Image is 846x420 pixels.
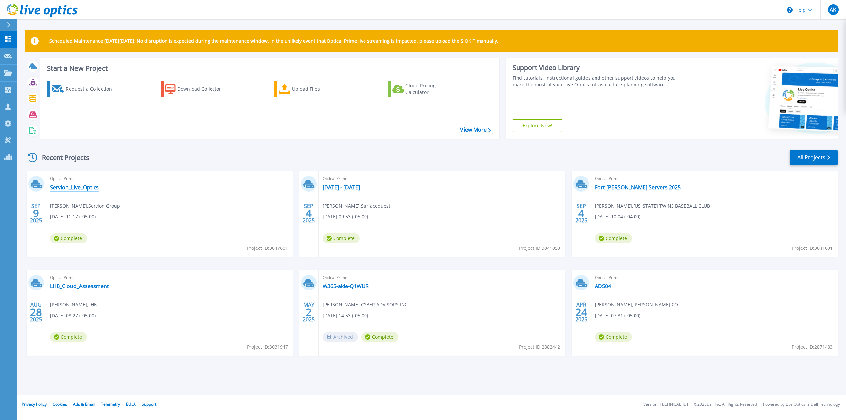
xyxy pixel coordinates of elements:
[323,283,369,289] a: W365-akle-Q1WUR
[575,309,587,315] span: 24
[513,75,684,88] div: Find tutorials, instructional guides and other support videos to help you make the most of your L...
[323,312,368,319] span: [DATE] 14:53 (-05:00)
[830,7,836,12] span: AK
[595,283,611,289] a: ADS04
[126,401,136,407] a: EULA
[306,309,312,315] span: 2
[101,401,120,407] a: Telemetry
[50,202,120,210] span: [PERSON_NAME] , Servion Group
[792,343,833,351] span: Project ID: 2871483
[361,332,398,342] span: Complete
[519,245,560,252] span: Project ID: 3041059
[595,233,632,243] span: Complete
[50,233,87,243] span: Complete
[25,149,98,166] div: Recent Projects
[22,401,47,407] a: Privacy Policy
[595,175,834,182] span: Optical Prime
[513,63,684,72] div: Support Video Library
[50,184,99,191] a: Servion_Live_Optics
[763,402,840,407] li: Powered by Live Optics, a Dell Technology
[50,301,97,308] span: [PERSON_NAME] , LHB
[792,245,833,252] span: Project ID: 3041001
[47,65,491,72] h3: Start a New Project
[247,245,288,252] span: Project ID: 3047601
[50,213,96,220] span: [DATE] 11:17 (-05:00)
[575,201,588,225] div: SEP 2025
[50,312,96,319] span: [DATE] 08:27 (-05:00)
[578,210,584,216] span: 4
[33,210,39,216] span: 9
[306,210,312,216] span: 4
[595,312,640,319] span: [DATE] 07:31 (-05:00)
[694,402,757,407] li: © 2025 Dell Inc. All Rights Reserved
[519,343,560,351] span: Project ID: 2882442
[53,401,67,407] a: Cookies
[790,150,838,165] a: All Projects
[323,175,561,182] span: Optical Prime
[595,184,681,191] a: Fort [PERSON_NAME] Servers 2025
[323,332,358,342] span: Archived
[30,309,42,315] span: 28
[323,301,408,308] span: [PERSON_NAME] , CYBER ADVISORS INC
[142,401,156,407] a: Support
[50,175,289,182] span: Optical Prime
[595,301,678,308] span: [PERSON_NAME] , [PERSON_NAME] CO
[595,332,632,342] span: Complete
[323,274,561,281] span: Optical Prime
[595,274,834,281] span: Optical Prime
[323,202,390,210] span: [PERSON_NAME] , Surfacequest
[247,343,288,351] span: Project ID: 3031947
[460,127,491,133] a: View More
[323,233,360,243] span: Complete
[323,213,368,220] span: [DATE] 09:53 (-05:00)
[323,184,360,191] a: [DATE] - [DATE]
[274,81,348,97] a: Upload Files
[161,81,234,97] a: Download Collector
[302,300,315,324] div: MAY 2025
[73,401,95,407] a: Ads & Email
[388,81,461,97] a: Cloud Pricing Calculator
[47,81,121,97] a: Request a Collection
[643,402,688,407] li: Version: [TECHNICAL_ID]
[66,82,119,95] div: Request a Collection
[50,283,109,289] a: LHB_Cloud_Assessment
[575,300,588,324] div: APR 2025
[50,274,289,281] span: Optical Prime
[292,82,345,95] div: Upload Files
[595,202,710,210] span: [PERSON_NAME] , [US_STATE] TWINS BASEBALL CLUB
[30,201,42,225] div: SEP 2025
[30,300,42,324] div: AUG 2025
[595,213,640,220] span: [DATE] 10:04 (-04:00)
[50,332,87,342] span: Complete
[405,82,458,95] div: Cloud Pricing Calculator
[513,119,563,132] a: Explore Now!
[302,201,315,225] div: SEP 2025
[177,82,230,95] div: Download Collector
[49,38,498,44] p: Scheduled Maintenance [DATE][DATE]: No disruption is expected during the maintenance window. In t...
